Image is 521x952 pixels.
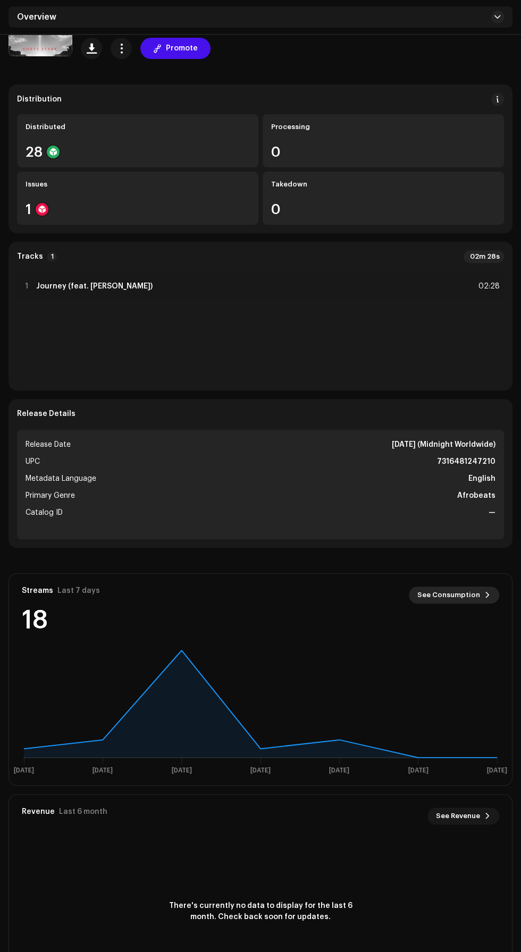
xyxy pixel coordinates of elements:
text: [DATE] [408,767,428,774]
strong: 7316481247210 [437,455,495,468]
strong: — [489,506,495,519]
button: See Revenue [427,807,499,824]
div: Revenue [22,807,55,816]
strong: Release Details [17,410,75,418]
div: Issues [26,180,250,189]
div: Distribution [17,95,62,104]
div: Processing [271,123,495,131]
span: See Consumption [417,584,480,606]
span: Catalog ID [26,506,63,519]
div: 02m 28s [464,250,504,263]
text: [DATE] [487,767,507,774]
text: [DATE] [172,767,192,774]
text: [DATE] [93,767,113,774]
strong: English [468,472,495,485]
div: Takedown [271,180,495,189]
div: Streams [22,586,53,595]
span: UPC [26,455,40,468]
button: Promote [140,38,211,59]
span: Metadata Language [26,472,96,485]
button: See Consumption [409,586,499,603]
text: [DATE] [329,767,349,774]
p-badge: 1 [47,252,57,261]
div: Last 6 month [59,807,107,816]
span: Primary Genre [26,489,75,502]
span: See Revenue [436,805,480,827]
div: Distributed [26,123,250,131]
span: Overview [17,13,56,21]
strong: Tracks [17,252,43,261]
text: [DATE] [14,767,34,774]
div: Last 7 days [57,586,100,595]
span: Promote [166,38,198,59]
strong: Journey (feat. [PERSON_NAME]) [36,282,153,291]
strong: [DATE] (Midnight Worldwide) [392,438,495,451]
strong: Afrobeats [457,489,495,502]
text: [DATE] [250,767,271,774]
span: There's currently no data to display for the last 6 month. Check back soon for updates. [165,900,356,923]
div: 02:28 [476,280,500,293]
span: Release Date [26,438,71,451]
